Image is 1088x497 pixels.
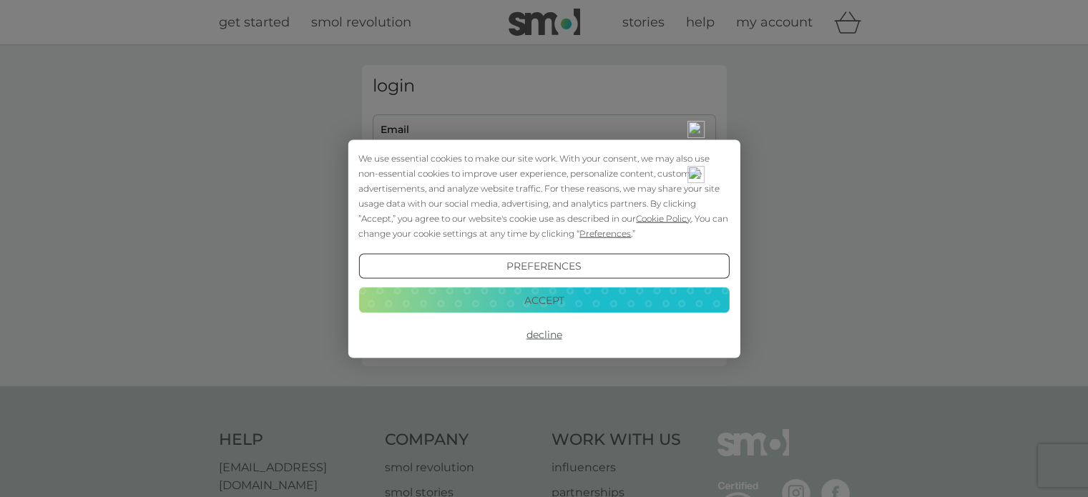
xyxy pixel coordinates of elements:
[636,212,691,223] span: Cookie Policy
[358,150,729,240] div: We use essential cookies to make our site work. With your consent, we may also use non-essential ...
[579,227,631,238] span: Preferences
[687,121,705,138] img: npw-badge-icon-locked.svg
[687,166,705,183] img: npw-badge-icon-locked.svg
[358,287,729,313] button: Accept
[348,139,740,358] div: Cookie Consent Prompt
[358,322,729,348] button: Decline
[358,253,729,279] button: Preferences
